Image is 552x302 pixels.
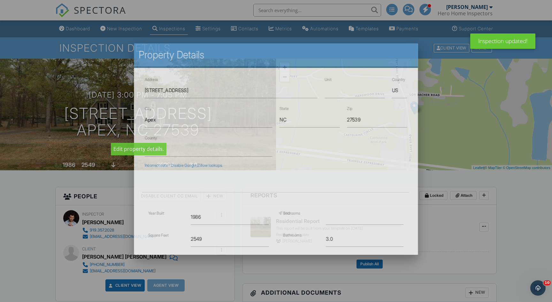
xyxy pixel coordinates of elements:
[283,232,301,237] label: Bathrooms
[145,136,157,140] label: County
[280,106,288,111] label: State
[148,210,164,215] label: Year Built
[139,48,413,61] h2: Property Details
[145,77,158,82] label: Address
[148,232,169,237] label: Square Feet
[325,77,332,82] label: Unit
[283,254,296,259] label: Parking
[470,33,535,49] div: Inspection updated!
[347,106,352,111] label: Zip
[283,210,300,215] label: Bedrooms
[145,106,152,111] label: City
[148,254,162,259] label: Lot Size
[530,280,546,296] iframe: Intercom live chat
[392,77,405,82] label: Country
[145,163,407,168] div: Incorrect data? Disable Google/Zillow lookups.
[543,280,551,285] span: 10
